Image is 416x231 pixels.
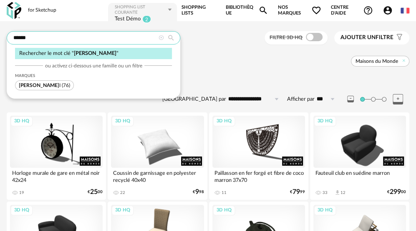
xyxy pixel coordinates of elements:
button: Ajouter unfiltre Filter icon [334,31,409,45]
span: Account Circle icon [383,5,396,15]
span: Help Circle Outline icon [363,5,373,15]
span: Filter icon [393,34,403,41]
span: Ajouter un [340,35,376,40]
div: Marques [15,73,172,78]
span: ou activez ci-dessous une famille ou un filtre [45,62,142,69]
div: 3D HQ [314,116,336,127]
div: Horloge murale de gare en métal noir 42x24 [10,168,103,184]
span: 9 [195,189,199,195]
span: filtre [340,34,393,41]
a: 3D HQ Paillasson en fer forgé et fibre de coco marron 37x70 11 €7999 [209,112,308,200]
span: 25 [90,189,98,195]
span: Magnify icon [258,5,268,15]
sup: 2 [142,15,151,23]
span: [PERSON_NAME] [19,83,59,88]
div: for Sketchup [28,7,56,14]
div: € 98 [193,189,204,195]
div: 3D HQ [111,205,134,216]
span: Filtre 3D HQ [270,35,303,40]
span: Account Circle icon [383,5,393,15]
span: Centre d'aideHelp Circle Outline icon [330,5,373,17]
div: 12 [340,190,345,195]
a: BibliothèqueMagnify icon [226,2,269,19]
img: fr [401,6,409,15]
div: Rechercher le mot clé " " [15,48,172,59]
a: 3D HQ Fauteuil club en suédine marron 33 Download icon 12 €29900 [310,112,409,200]
div: € 00 [387,189,406,195]
label: Afficher par [287,96,315,103]
div: 3D HQ [10,205,33,216]
span: I [19,83,61,88]
a: 3D HQ Coussin de garnissage en polyester recyclé 40x40 22 €998 [108,112,207,200]
div: € 99 [290,189,305,195]
label: [GEOGRAPHIC_DATA] par [162,96,226,103]
a: 3D HQ Horloge murale de gare en métal noir 42x24 19 €2500 [7,112,106,200]
div: Test Démo [115,15,141,23]
div: Shopping List courante [115,5,167,15]
div: Fauteuil club en suédine marron [313,168,406,184]
div: 7114 résultats [7,84,409,92]
span: Maisons du Monde [355,58,398,65]
div: 22 [120,190,125,195]
a: Shopping Lists [182,2,216,19]
span: 79 [292,189,300,195]
div: 3D HQ [10,116,33,127]
div: € 00 [88,189,103,195]
div: Coussin de garnissage en polyester recyclé 40x40 [111,168,204,184]
span: Download icon [334,189,340,196]
div: 33 [323,190,328,195]
span: Heart Outline icon [311,5,321,15]
div: 11 [222,190,227,195]
div: 3D HQ [111,116,134,127]
span: [PERSON_NAME] [74,51,116,56]
span: Nos marques [277,2,321,19]
div: Paillasson en fer forgé et fibre de coco marron 37x70 [212,168,305,184]
div: 3D HQ [314,205,336,216]
span: (76) [62,83,70,88]
div: 3D HQ [213,116,235,127]
div: 3D HQ [213,205,235,216]
div: 19 [19,190,24,195]
img: OXP [7,2,21,19]
span: 299 [390,189,401,195]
